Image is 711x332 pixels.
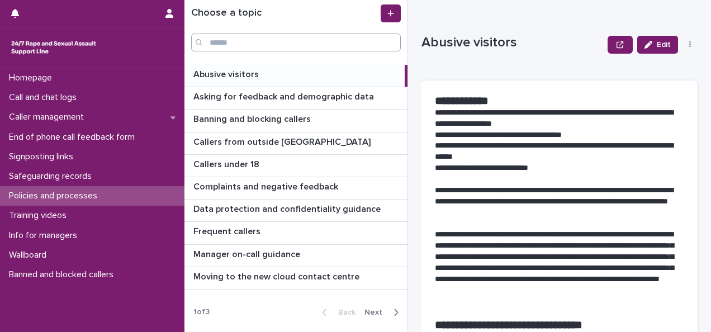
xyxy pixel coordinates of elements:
p: 1 of 3 [184,298,219,326]
a: Banning and blocking callersBanning and blocking callers [184,110,407,132]
button: Next [360,307,407,317]
p: Complaints and negative feedback [193,179,340,192]
a: Abusive visitorsAbusive visitors [184,65,407,87]
p: Abusive visitors [421,35,603,51]
p: Abusive visitors [193,67,261,80]
a: Callers from outside [GEOGRAPHIC_DATA]Callers from outside [GEOGRAPHIC_DATA] [184,132,407,155]
p: Callers under 18 [193,157,262,170]
a: Callers under 18Callers under 18 [184,155,407,177]
p: Manager on-call guidance [193,247,302,260]
a: Complaints and negative feedbackComplaints and negative feedback [184,177,407,200]
p: Info for managers [4,230,86,241]
p: Homepage [4,73,61,83]
p: Data protection and confidentiality guidance [193,202,383,215]
p: Asking for feedback and demographic data [193,89,376,102]
h1: Choose a topic [191,7,378,20]
p: Safeguarding records [4,171,101,182]
a: Moving to the new cloud contact centreMoving to the new cloud contact centre [184,267,407,290]
p: Policies and processes [4,191,106,201]
img: rhQMoQhaT3yELyF149Cw [9,36,98,59]
p: End of phone call feedback form [4,132,144,143]
button: Edit [637,36,678,54]
span: Next [364,309,389,316]
button: Back [313,307,360,317]
input: Search [191,34,401,51]
p: Banned and blocked callers [4,269,122,280]
p: Call and chat logs [4,92,86,103]
a: Data protection and confidentiality guidanceData protection and confidentiality guidance [184,200,407,222]
p: Wallboard [4,250,55,260]
p: Banning and blocking callers [193,112,313,125]
p: Frequent callers [193,224,263,237]
a: Manager on-call guidanceManager on-call guidance [184,245,407,267]
p: Moving to the new cloud contact centre [193,269,362,282]
p: Caller management [4,112,93,122]
p: Signposting links [4,151,82,162]
p: Callers from outside [GEOGRAPHIC_DATA] [193,135,373,148]
a: Frequent callersFrequent callers [184,222,407,244]
p: Training videos [4,210,75,221]
a: Asking for feedback and demographic dataAsking for feedback and demographic data [184,87,407,110]
span: Back [331,309,355,316]
span: Edit [657,41,671,49]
